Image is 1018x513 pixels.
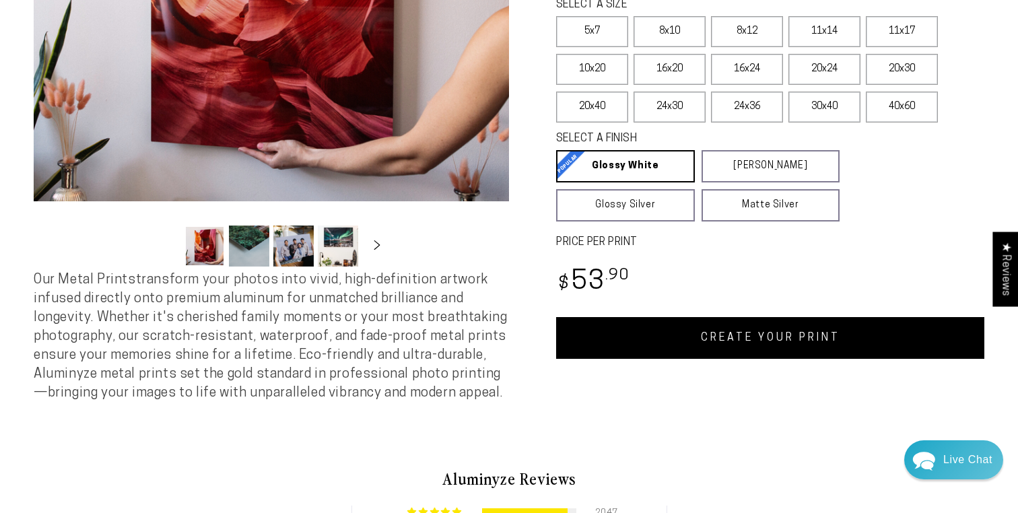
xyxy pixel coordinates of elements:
div: Contact Us Directly [943,440,992,479]
label: 30x40 [788,92,860,123]
label: 20x24 [788,54,860,85]
label: 10x20 [556,54,628,85]
label: PRICE PER PRINT [556,235,984,250]
button: Slide left [151,231,180,261]
button: Slide right [362,231,392,261]
a: Glossy White [556,150,695,182]
button: Load image 4 in gallery view [318,226,358,267]
label: 11x17 [866,16,938,47]
a: CREATE YOUR PRINT [556,317,984,359]
label: 24x30 [634,92,706,123]
button: Load image 1 in gallery view [184,226,225,267]
label: 8x12 [711,16,783,47]
div: Chat widget toggle [904,440,1003,479]
label: 24x36 [711,92,783,123]
legend: SELECT A FINISH [556,131,808,147]
h2: Aluminyze Reviews [116,467,902,490]
label: 16x24 [711,54,783,85]
label: 11x14 [788,16,860,47]
a: Matte Silver [702,189,840,221]
sup: .90 [605,268,630,283]
span: $ [558,275,570,294]
bdi: 53 [556,269,630,296]
span: Our Metal Prints transform your photos into vivid, high-definition artwork infused directly onto ... [34,273,507,400]
label: 5x7 [556,16,628,47]
label: 40x60 [866,92,938,123]
label: 20x30 [866,54,938,85]
label: 20x40 [556,92,628,123]
button: Load image 3 in gallery view [273,226,314,267]
a: Glossy Silver [556,189,695,221]
label: 16x20 [634,54,706,85]
a: [PERSON_NAME] [702,150,840,182]
label: 8x10 [634,16,706,47]
button: Load image 2 in gallery view [229,226,269,267]
div: Click to open Judge.me floating reviews tab [992,232,1018,306]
